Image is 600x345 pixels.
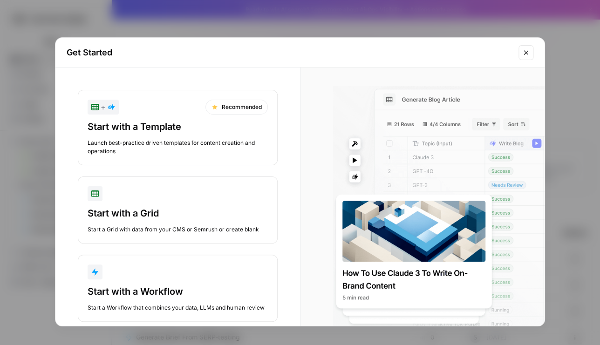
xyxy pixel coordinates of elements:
[88,304,268,312] div: Start a Workflow that combines your data, LLMs and human review
[78,255,278,322] button: Start with a WorkflowStart a Workflow that combines your data, LLMs and human review
[88,207,268,220] div: Start with a Grid
[88,285,268,298] div: Start with a Workflow
[78,176,278,244] button: Start with a GridStart a Grid with data from your CMS or Semrush or create blank
[67,46,513,59] h2: Get Started
[91,101,115,113] div: +
[88,120,268,133] div: Start with a Template
[88,139,268,156] div: Launch best-practice driven templates for content creation and operations
[78,90,278,165] button: +RecommendedStart with a TemplateLaunch best-practice driven templates for content creation and o...
[205,100,268,115] div: Recommended
[88,225,268,234] div: Start a Grid with data from your CMS or Semrush or create blank
[518,45,533,60] button: Close modal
